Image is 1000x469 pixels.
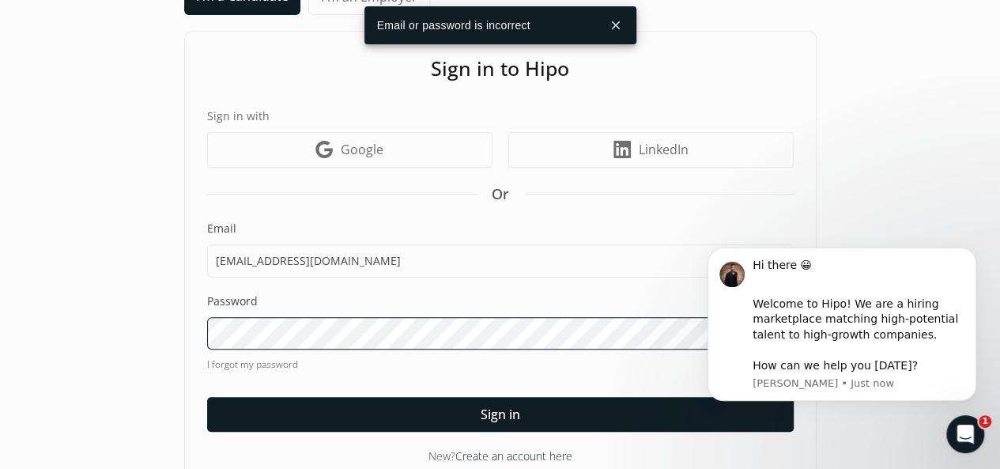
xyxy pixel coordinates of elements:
a: Google [207,132,492,168]
div: New? [207,448,794,464]
span: 1 [979,415,991,428]
div: Email or password is incorrect [364,6,602,44]
iframe: Intercom notifications message [684,228,1000,461]
a: I forgot my password [207,357,794,372]
button: close [602,11,630,40]
iframe: Intercom live chat [946,415,984,453]
span: Sign in [481,405,520,424]
label: Password [207,293,794,309]
span: Or [492,183,509,205]
span: LinkedIn [639,140,689,159]
label: Sign in with [207,108,794,124]
a: LinkedIn [508,132,794,168]
span: Google [341,140,383,159]
h1: Sign in to Hipo [207,54,794,84]
button: Sign in [207,397,794,432]
a: Create an account here [455,448,572,463]
label: Email [207,221,794,236]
